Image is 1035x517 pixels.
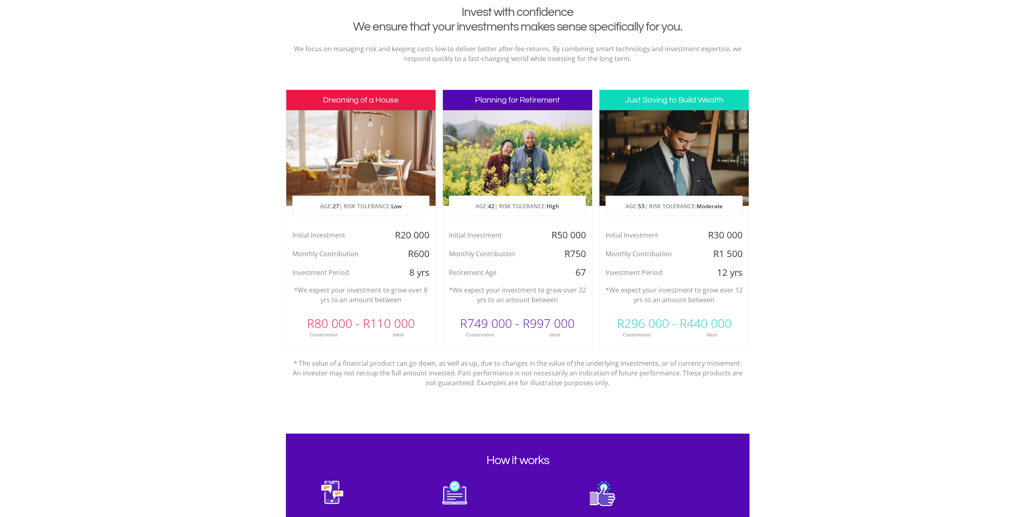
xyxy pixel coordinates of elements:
[488,202,495,210] span: 42
[305,453,730,468] h2: How it works
[599,331,674,338] div: Conservative
[391,202,402,210] span: Low
[442,481,467,517] img: 2-portfolio.svg
[599,266,699,279] div: Investment Period
[292,5,743,34] h2: Invest with confidence We ensure that your investments makes sense specifically for you.
[293,196,429,216] p: AGE: | RISK TOLERANCE:
[674,331,749,338] div: Ideal
[286,311,436,336] div: R80 000 - R110 000
[443,90,592,110] h3: Planning for Retirement
[333,202,339,210] span: 27
[443,331,518,338] div: Conservative
[286,90,436,110] h3: Dreaming of a House
[292,285,429,305] p: *We expect your investment to grow over 8 yrs to an amount between
[638,202,645,210] span: 53
[599,311,749,336] div: R296 000 - R440 000
[443,311,592,336] div: R749 000 - R997 000
[599,90,749,110] h3: Just Saving to Build Wealth
[699,266,749,279] div: 12 yrs
[286,331,361,338] div: Conservative
[699,248,749,260] div: R1 500
[449,196,586,216] p: AGE: | RISK TOLERANCE:
[547,202,559,210] span: High
[443,266,543,279] div: Retirement Age
[361,331,436,338] div: Ideal
[286,229,386,241] div: Initial Investment
[443,248,543,260] div: Monthly Contribution
[443,229,543,241] div: Initial Investment
[286,248,386,260] div: Monthly Contribution
[292,44,743,63] p: We focus on managing risk and keeping costs low to deliver better after-fee returns. By combining...
[599,248,699,260] div: Monthly Contribution
[386,248,435,260] div: R600
[292,349,743,388] p: * The value of a financial product can go down, as well as up, due to changes in the value of the...
[599,229,699,241] div: Initial Investment
[386,266,435,279] div: 8 yrs
[606,285,743,305] p: *We expect your investment to grow over 12 yrs to an amount between
[699,229,749,241] div: R30 000
[543,248,592,260] div: R750
[543,266,592,279] div: 67
[606,196,742,216] p: AGE: | RISK TOLERANCE:
[543,229,592,241] div: R50 000
[449,285,586,305] p: *We expect your investment to grow over 32 yrs to an amount between
[386,229,435,241] div: R20 000
[697,202,723,210] span: Moderate
[286,266,386,279] div: Investment Period
[517,331,592,338] div: Ideal
[321,481,343,516] img: 1-yourself.svg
